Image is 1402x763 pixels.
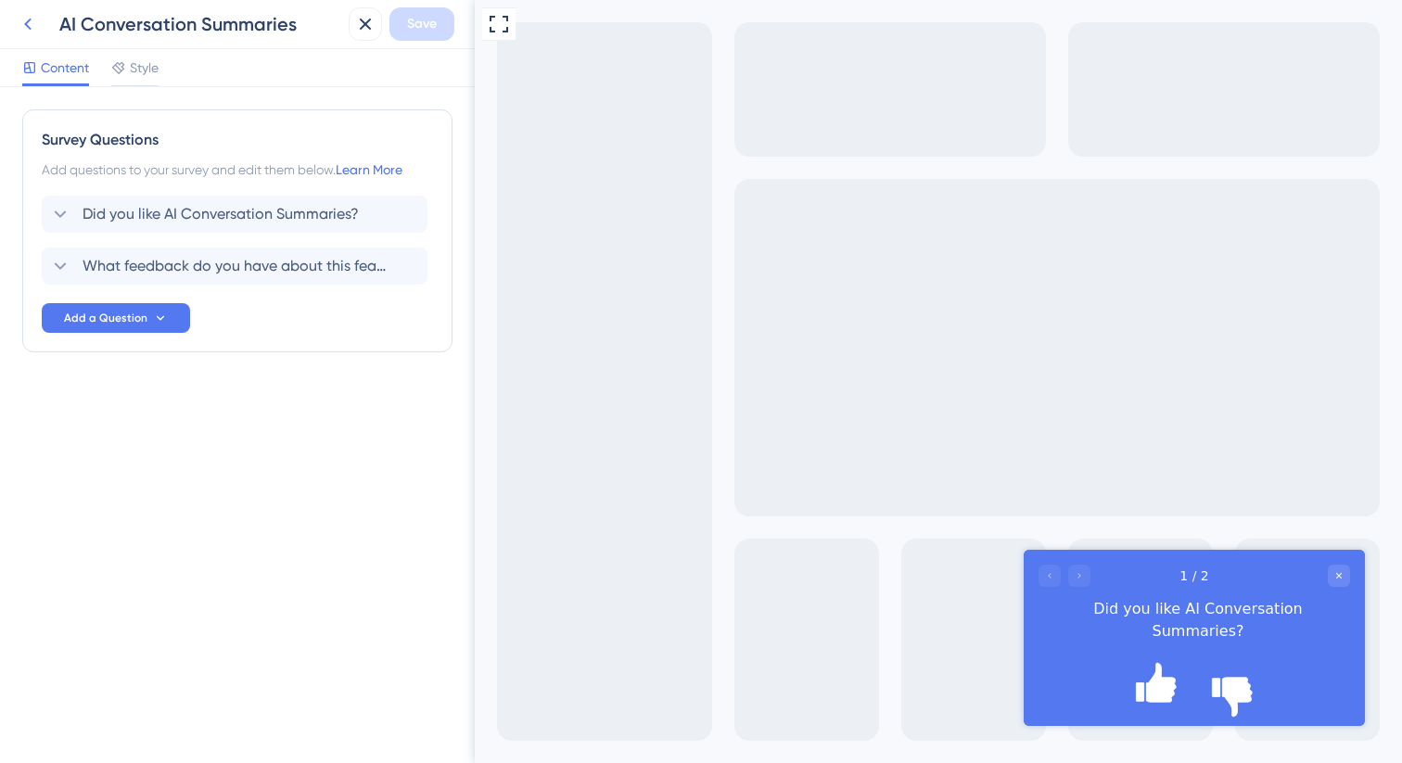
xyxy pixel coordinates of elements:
[407,13,437,35] span: Save
[59,11,341,37] div: AI Conversation Summaries
[41,57,89,79] span: Content
[130,57,159,79] span: Style
[549,550,890,726] iframe: UserGuiding Survey
[389,7,454,41] button: Save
